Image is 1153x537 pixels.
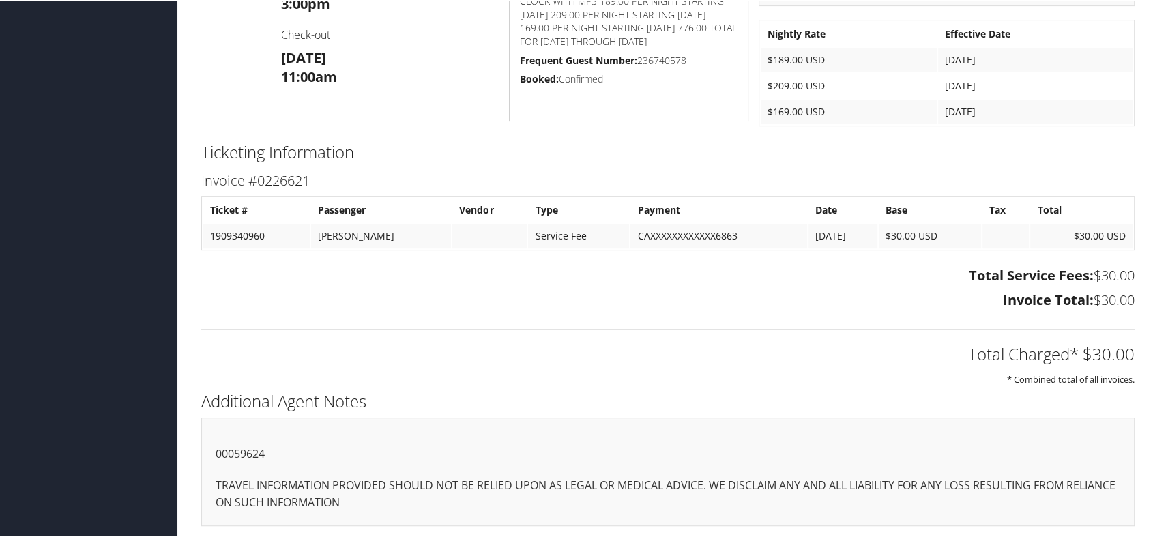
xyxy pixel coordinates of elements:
[879,222,981,247] td: $30.00 USD
[938,46,1133,71] td: [DATE]
[201,289,1135,308] h3: $30.00
[280,26,499,41] h4: Check-out
[201,388,1135,411] h2: Additional Agent Notes
[1030,222,1133,247] td: $30.00 USD
[203,222,310,247] td: 1909340960
[203,197,310,221] th: Ticket #
[761,72,937,97] td: $209.00 USD
[1030,197,1133,221] th: Total
[452,197,527,221] th: Vendor
[528,197,629,221] th: Type
[311,197,452,221] th: Passenger
[938,98,1133,123] td: [DATE]
[761,46,937,71] td: $189.00 USD
[311,222,452,247] td: [PERSON_NAME]
[938,72,1133,97] td: [DATE]
[201,265,1135,284] h3: $30.00
[808,197,877,221] th: Date
[1007,372,1135,384] small: * Combined total of all invoices.
[201,170,1135,189] h3: Invoice #0226621
[761,20,937,45] th: Nightly Rate
[520,53,637,66] strong: Frequent Guest Number:
[879,197,981,221] th: Base
[982,197,1030,221] th: Tax
[969,265,1094,283] strong: Total Service Fees:
[201,139,1135,162] h2: Ticketing Information
[520,71,738,85] h5: Confirmed
[630,197,807,221] th: Payment
[808,222,877,247] td: [DATE]
[216,444,1120,462] p: 00059624
[520,71,559,84] strong: Booked:
[938,20,1133,45] th: Effective Date
[761,98,937,123] td: $169.00 USD
[1003,289,1094,308] strong: Invoice Total:
[630,222,807,247] td: CAXXXXXXXXXXXX6863
[280,66,336,85] strong: 11:00am
[201,341,1135,364] h2: Total Charged* $30.00
[216,476,1120,510] p: TRAVEL INFORMATION PROVIDED SHOULD NOT BE RELIED UPON AS LEGAL OR MEDICAL ADVICE. WE DISCLAIM ANY...
[520,53,738,66] h5: 236740578
[280,47,325,66] strong: [DATE]
[528,222,629,247] td: Service Fee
